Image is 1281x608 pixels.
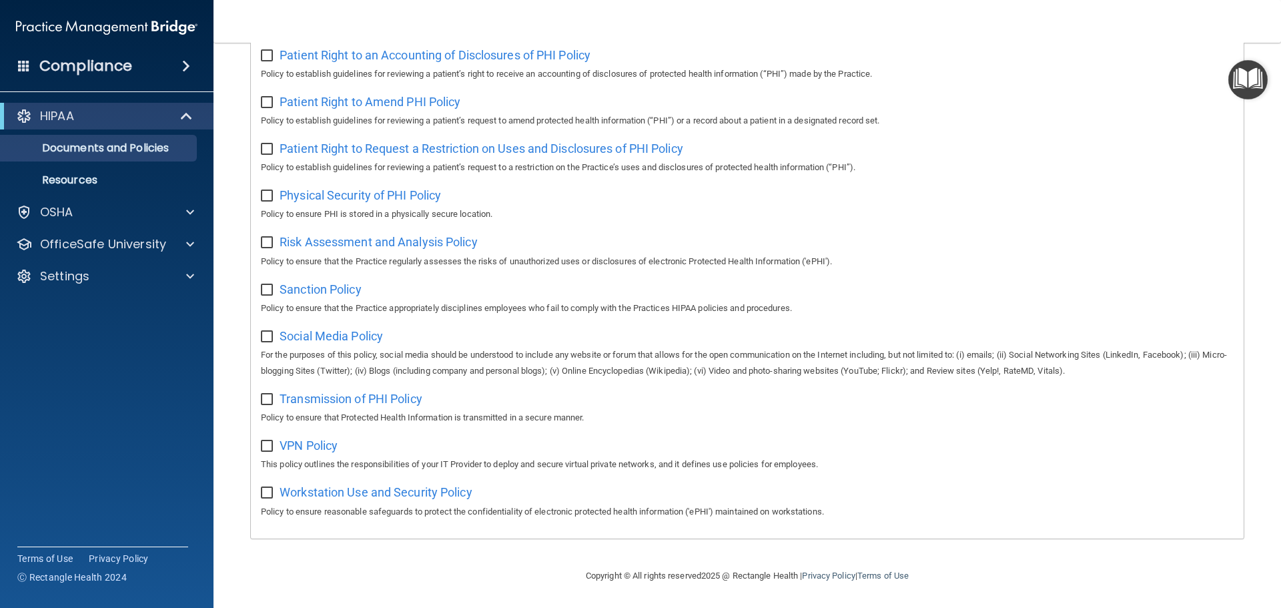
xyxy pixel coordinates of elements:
p: Policy to ensure that the Practice regularly assesses the risks of unauthorized uses or disclosur... [261,254,1234,270]
span: Patient Right to Amend PHI Policy [280,95,460,109]
p: Resources [9,174,191,187]
span: Social Media Policy [280,329,383,343]
span: Transmission of PHI Policy [280,392,422,406]
a: Settings [16,268,194,284]
span: Physical Security of PHI Policy [280,188,441,202]
p: Policy to ensure reasonable safeguards to protect the confidentiality of electronic protected hea... [261,504,1234,520]
span: Patient Right to Request a Restriction on Uses and Disclosures of PHI Policy [280,141,683,156]
p: This policy outlines the responsibilities of your IT Provider to deploy and secure virtual privat... [261,457,1234,473]
span: Ⓒ Rectangle Health 2024 [17,571,127,584]
p: OSHA [40,204,73,220]
a: Privacy Policy [89,552,149,565]
p: Policy to establish guidelines for reviewing a patient’s request to amend protected health inform... [261,113,1234,129]
a: OfficeSafe University [16,236,194,252]
p: Policy to ensure that Protected Health Information is transmitted in a secure manner. [261,410,1234,426]
a: Terms of Use [857,571,909,581]
a: OSHA [16,204,194,220]
p: Policy to ensure PHI is stored in a physically secure location. [261,206,1234,222]
p: HIPAA [40,108,74,124]
button: Open Resource Center [1228,60,1268,99]
p: Policy to establish guidelines for reviewing a patient’s request to a restriction on the Practice... [261,160,1234,176]
img: PMB logo [16,14,197,41]
span: Workstation Use and Security Policy [280,485,472,499]
span: VPN Policy [280,438,338,452]
p: Policy to establish guidelines for reviewing a patient’s right to receive an accounting of disclo... [261,66,1234,82]
h4: Compliance [39,57,132,75]
span: Sanction Policy [280,282,362,296]
span: Risk Assessment and Analysis Policy [280,235,478,249]
iframe: Drift Widget Chat Controller [1050,513,1265,567]
div: Copyright © All rights reserved 2025 @ Rectangle Health | | [504,555,991,597]
a: Terms of Use [17,552,73,565]
p: For the purposes of this policy, social media should be understood to include any website or foru... [261,347,1234,379]
p: Settings [40,268,89,284]
a: HIPAA [16,108,193,124]
a: Privacy Policy [802,571,855,581]
p: Documents and Policies [9,141,191,155]
p: OfficeSafe University [40,236,166,252]
p: Policy to ensure that the Practice appropriately disciplines employees who fail to comply with th... [261,300,1234,316]
span: Patient Right to an Accounting of Disclosures of PHI Policy [280,48,590,62]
